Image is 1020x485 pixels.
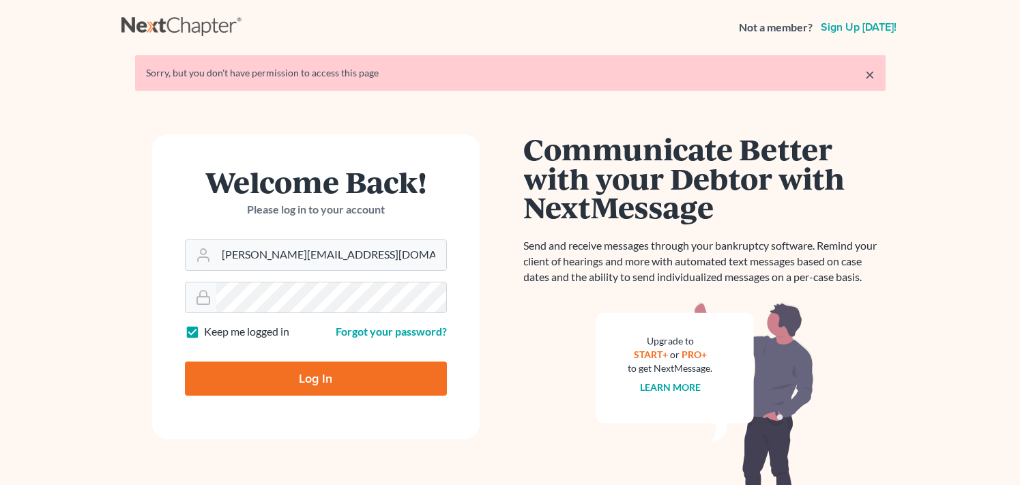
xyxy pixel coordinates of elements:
[634,349,668,360] a: START+
[216,240,446,270] input: Email Address
[524,134,886,222] h1: Communicate Better with your Debtor with NextMessage
[204,324,289,340] label: Keep me logged in
[640,381,701,393] a: Learn more
[628,334,713,348] div: Upgrade to
[185,362,447,396] input: Log In
[185,202,447,218] p: Please log in to your account
[670,349,680,360] span: or
[146,66,875,80] div: Sorry, but you don't have permission to access this page
[739,20,813,35] strong: Not a member?
[682,349,707,360] a: PRO+
[628,362,713,375] div: to get NextMessage.
[524,238,886,285] p: Send and receive messages through your bankruptcy software. Remind your client of hearings and mo...
[818,22,899,33] a: Sign up [DATE]!
[865,66,875,83] a: ×
[185,167,447,196] h1: Welcome Back!
[336,325,447,338] a: Forgot your password?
